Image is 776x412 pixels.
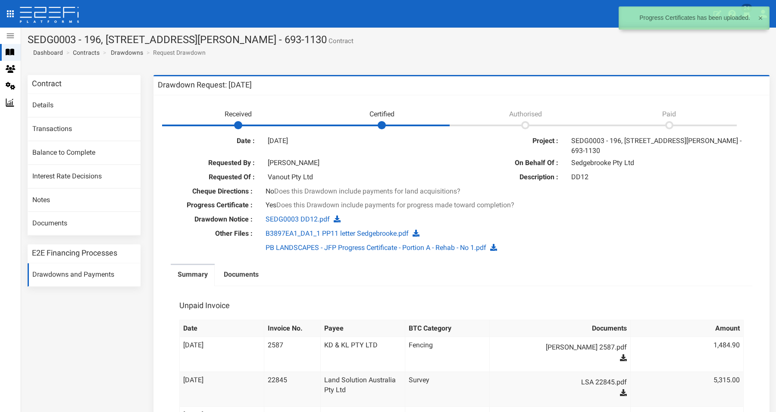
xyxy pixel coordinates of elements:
th: Invoice No. [264,320,321,337]
td: [DATE] [179,337,264,372]
td: 1,484.90 [631,337,744,372]
label: Description : [468,172,565,182]
span: Does this Drawdown include payments for progress made toward completion? [276,201,514,209]
h3: Unpaid Invoice [179,302,230,309]
a: Notes [28,189,141,212]
th: Amount [631,320,744,337]
span: Received [225,110,252,118]
a: SEDG0003 DD12.pdf [266,215,330,223]
a: Dashboard [30,48,63,57]
th: BTC Category [405,320,490,337]
span: Does this Drawdown include payments for land acquisitions? [274,187,460,195]
label: Project : [468,136,565,146]
td: Land Solution Australia Pty Ltd [320,372,405,407]
a: Contracts [73,48,100,57]
a: Drawdowns [111,48,143,57]
label: On Behalf Of : [468,158,565,168]
label: Date : [164,136,261,146]
h3: Drawdown Request: [DATE] [158,81,252,89]
a: LSA 22845.pdf [502,375,627,389]
div: Sedgebrooke Pty Ltd [565,158,759,168]
a: Interest Rate Decisions [28,165,141,188]
span: Authorised [509,110,542,118]
a: Documents [217,265,266,287]
li: Request Drawdown [144,48,206,57]
a: Transactions [28,118,141,141]
div: No [259,187,664,197]
p: Progress Certificates has been uploaded. [639,14,750,21]
h3: Contract [32,80,62,87]
th: Documents [490,320,631,337]
td: 5,315.00 [631,372,744,407]
h3: E2E Financing Processes [32,249,117,257]
td: Fencing [405,337,490,372]
div: Vanout Pty Ltd [261,172,455,182]
div: SEDG0003 - 196, [STREET_ADDRESS][PERSON_NAME] - 693-1130 [565,136,759,156]
span: Dashboard [30,49,63,56]
label: Requested By : [164,158,261,168]
a: Details [28,94,141,117]
small: Contract [327,38,354,44]
div: DD12 [565,172,759,182]
span: Paid [662,110,676,118]
td: Survey [405,372,490,407]
a: Documents [28,212,141,235]
label: Summary [178,270,208,280]
div: [PERSON_NAME] [261,158,455,168]
h1: SEDG0003 - 196, [STREET_ADDRESS][PERSON_NAME] - 693-1130 [28,34,770,45]
label: Drawdown Notice : [158,215,259,225]
div: Yes [259,200,664,210]
div: [DATE] [261,136,455,146]
td: 2587 [264,337,321,372]
a: Balance to Complete [28,141,141,165]
a: PB LANDSCAPES - JFP Progress Certificate - Portion A - Rehab - No 1.pdf [266,243,486,252]
a: Summary [171,265,215,287]
th: Date [179,320,264,337]
td: 22845 [264,372,321,407]
label: Other Files : [158,229,259,239]
label: Requested Of : [164,172,261,182]
span: Certified [369,110,394,118]
a: Drawdowns and Payments [28,263,141,287]
label: Documents [224,270,259,280]
a: B3897EA1_DA1_1 PP11 letter Sedgebrooke.pdf [266,229,409,237]
td: [DATE] [179,372,264,407]
label: Progress Certificate : [158,200,259,210]
th: Payee [320,320,405,337]
label: Cheque Directions : [158,187,259,197]
td: KD & KL PTY LTD [320,337,405,372]
a: [PERSON_NAME] 2587.pdf [502,340,627,354]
